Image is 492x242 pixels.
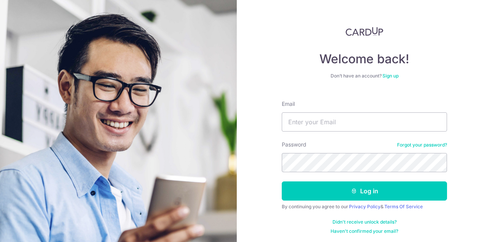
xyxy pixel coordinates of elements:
label: Email [282,100,295,108]
div: By continuing you agree to our & [282,204,447,210]
a: Forgot your password? [397,142,447,148]
div: Don’t have an account? [282,73,447,79]
input: Enter your Email [282,112,447,132]
img: CardUp Logo [346,27,383,36]
a: Privacy Policy [349,204,381,209]
a: Sign up [382,73,399,79]
h4: Welcome back! [282,51,447,67]
button: Log in [282,181,447,201]
label: Password [282,141,306,148]
a: Didn't receive unlock details? [332,219,397,225]
a: Terms Of Service [384,204,423,209]
a: Haven't confirmed your email? [331,228,398,234]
